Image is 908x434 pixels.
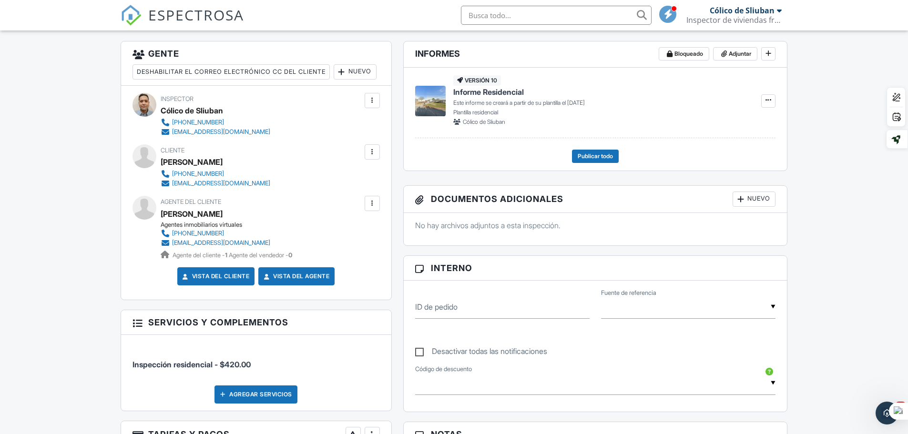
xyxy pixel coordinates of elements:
font: [PERSON_NAME] [161,157,223,167]
iframe: Chat en vivo de Intercom [876,402,898,424]
font: Deshabilitar el correo electrónico CC del cliente [137,68,326,75]
font: Desactivar todas las notificaciones [432,346,547,356]
font: Documentos adicionales [431,194,563,204]
font: Servicios y complementos [148,317,288,327]
font: Código de descuento [415,365,472,373]
font: [PHONE_NUMBER] [172,230,224,237]
a: [EMAIL_ADDRESS][DOMAIN_NAME] [161,179,270,188]
font: [PHONE_NUMBER] [172,119,224,126]
font: ID de pedido [415,302,458,312]
font: ESPECTROSA [148,5,244,25]
font: Agregar servicios [229,391,292,398]
font: Fuente de referencia [601,289,656,296]
font: Cólico de Sliuban [710,5,775,16]
font: Agente del cliente - [173,252,225,259]
font: Agente del vendedor - [229,252,288,259]
font: Vista del agente [273,273,329,280]
font: 0 [288,252,292,259]
a: ESPECTROSA [121,13,244,33]
font: Cliente [161,147,184,154]
font: [EMAIL_ADDRESS][DOMAIN_NAME] [172,239,270,246]
input: Busca todo... [461,6,652,25]
font: Cólico de Sliuban [161,106,223,115]
font: [EMAIL_ADDRESS][DOMAIN_NAME] [172,180,270,187]
a: [PHONE_NUMBER] [161,169,270,179]
font: [PERSON_NAME] [161,209,223,219]
a: [PHONE_NUMBER] [161,229,288,238]
font: [PHONE_NUMBER] [172,170,224,177]
font: Gente [148,49,179,59]
a: Vista del agente [262,272,329,281]
font: [EMAIL_ADDRESS][DOMAIN_NAME] [172,128,270,135]
a: [EMAIL_ADDRESS][DOMAIN_NAME] [161,238,288,248]
img: El mejor software de inspección de viviendas: Spectora [121,5,142,26]
a: Vista del cliente [181,272,250,281]
a: [EMAIL_ADDRESS][DOMAIN_NAME] [161,127,270,137]
div: Inspector de viviendas francotirador [686,15,782,25]
font: Inspección residencial - $420.00 [133,360,251,369]
font: Nuevo [747,195,770,202]
font: Interno [431,263,472,273]
font: Inspector de viviendas francotirador [686,15,817,25]
font: Inspector [161,95,194,102]
font: Agente del cliente [161,198,221,205]
font: 10 [897,402,904,408]
font: 1 [225,252,227,259]
a: [PERSON_NAME] [161,207,223,221]
a: [PHONE_NUMBER] [161,118,270,127]
font: Nuevo [348,68,371,75]
font: Vista del cliente [192,273,250,280]
font: No hay archivos adjuntos a esta inspección. [415,221,561,230]
font: Agentes inmobiliarios virtuales [161,221,242,228]
li: Servicio: Inspección Residencial [133,342,380,377]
